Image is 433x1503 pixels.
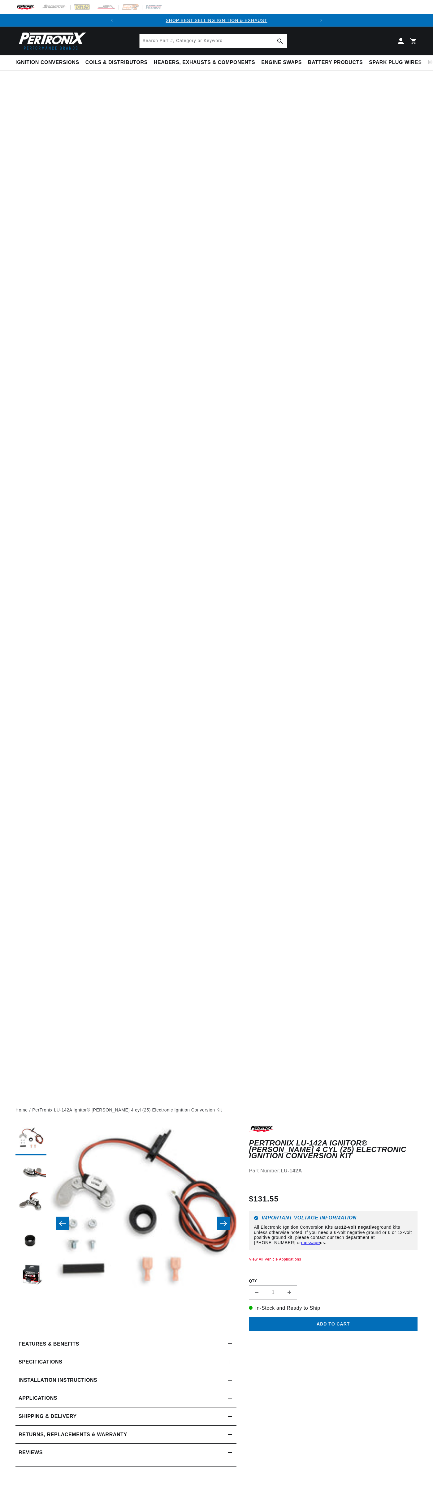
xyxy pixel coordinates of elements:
p: In-Stock and Ready to Ship [249,1304,418,1312]
h2: Installation instructions [19,1376,97,1384]
summary: Specifications [15,1353,236,1371]
div: Part Number: [249,1167,418,1175]
a: SHOP BEST SELLING IGNITION & EXHAUST [166,18,267,23]
a: Home [15,1107,28,1113]
summary: Spark Plug Wires [366,55,425,70]
h2: Shipping & Delivery [19,1412,77,1420]
h2: Features & Benefits [19,1340,79,1348]
span: Headers, Exhausts & Components [154,59,255,66]
label: QTY [249,1278,418,1284]
summary: Shipping & Delivery [15,1407,236,1425]
button: Load image 5 in gallery view [15,1261,46,1291]
button: Translation missing: en.sections.announcements.next_announcement [315,14,327,27]
span: Coils & Distributors [85,59,148,66]
span: $131.55 [249,1193,279,1205]
span: Applications [19,1394,57,1402]
button: Slide right [217,1217,230,1230]
a: View All Vehicle Applications [249,1257,301,1261]
button: Load image 1 in gallery view [15,1124,46,1155]
summary: Ignition Conversions [15,55,82,70]
p: All Electronic Ignition Conversion Kits are ground kits unless otherwise noted. If you need a 6-v... [254,1225,413,1245]
summary: Returns, Replacements & Warranty [15,1426,236,1444]
h1: PerTronix LU-142A Ignitor® [PERSON_NAME] 4 cyl (25) Electronic Ignition Conversion Kit [249,1140,418,1159]
div: 1 of 2 [118,17,315,24]
summary: Battery Products [305,55,366,70]
button: Load image 2 in gallery view [15,1158,46,1189]
span: Battery Products [308,59,363,66]
button: Search Part #, Category or Keyword [273,34,287,48]
button: Load image 4 in gallery view [15,1227,46,1257]
media-gallery: Gallery Viewer [15,1124,236,1322]
h2: Reviews [19,1449,43,1457]
a: PerTronix LU-142A Ignitor® [PERSON_NAME] 4 cyl (25) Electronic Ignition Conversion Kit [32,1107,222,1113]
span: Engine Swaps [261,59,302,66]
summary: Engine Swaps [258,55,305,70]
button: Load image 3 in gallery view [15,1193,46,1223]
button: Slide left [56,1217,69,1230]
a: message [301,1240,320,1245]
strong: LU-142A [281,1168,302,1173]
h6: Important Voltage Information [254,1216,413,1220]
a: Applications [15,1389,236,1407]
button: Add to cart [249,1317,418,1331]
summary: Headers, Exhausts & Components [151,55,258,70]
button: Translation missing: en.sections.announcements.previous_announcement [106,14,118,27]
input: Search Part #, Category or Keyword [140,34,287,48]
div: Announcement [118,17,315,24]
span: Ignition Conversions [15,59,79,66]
nav: breadcrumbs [15,1107,418,1113]
h2: Specifications [19,1358,62,1366]
img: Pertronix [15,30,87,52]
h2: Returns, Replacements & Warranty [19,1431,127,1439]
span: Spark Plug Wires [369,59,422,66]
summary: Coils & Distributors [82,55,151,70]
summary: Features & Benefits [15,1335,236,1353]
summary: Installation instructions [15,1371,236,1389]
summary: Reviews [15,1444,236,1462]
strong: 12-volt negative [341,1225,377,1230]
